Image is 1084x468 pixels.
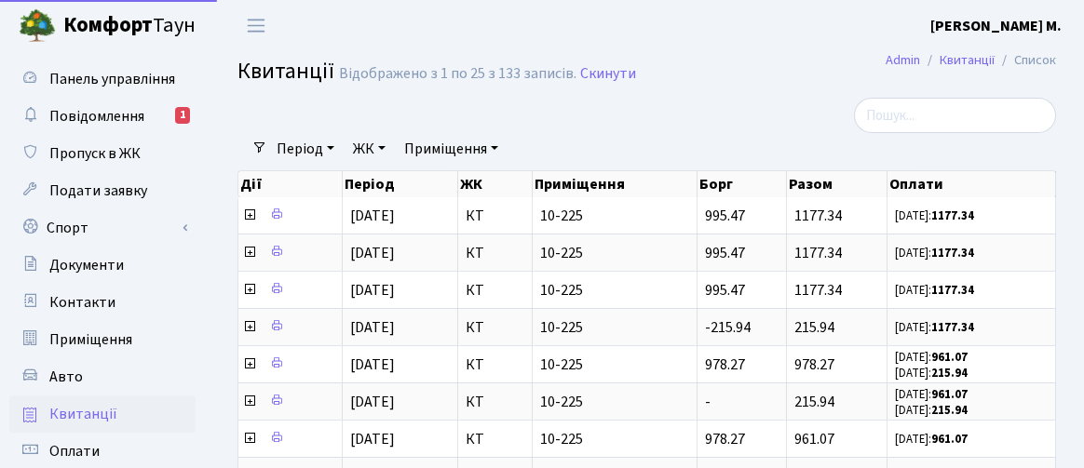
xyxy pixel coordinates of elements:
[794,392,834,412] span: 215.94
[540,357,689,372] span: 10-225
[895,207,974,224] small: [DATE]:
[895,365,968,381] small: [DATE]:
[931,402,968,419] b: 215.94
[794,243,842,263] span: 1177.34
[931,365,968,381] b: 215.94
[698,171,787,197] th: Борг
[705,206,745,226] span: 995.47
[931,282,974,299] b: 1177.34
[895,386,968,403] small: [DATE]:
[350,280,395,301] span: [DATE]
[9,395,196,433] a: Квитанції
[794,280,842,301] span: 1177.34
[397,133,506,165] a: Приміщення
[49,106,144,127] span: Повідомлення
[49,329,132,350] span: Приміщення
[458,171,533,197] th: ЖК
[346,133,393,165] a: ЖК
[888,171,1056,197] th: Оплати
[895,402,968,419] small: [DATE]:
[995,50,1056,71] li: Список
[9,209,196,247] a: Спорт
[540,320,689,335] span: 10-225
[175,107,190,124] div: 1
[540,208,689,223] span: 10-225
[540,432,689,447] span: 10-225
[940,50,995,70] a: Квитанції
[63,10,196,42] span: Таун
[350,429,395,449] span: [DATE]
[886,50,920,70] a: Admin
[794,354,834,375] span: 978.27
[49,292,115,313] span: Контакти
[930,15,1062,37] a: [PERSON_NAME] М.
[540,246,689,261] span: 10-225
[9,98,196,135] a: Повідомлення1
[466,246,524,261] span: КТ
[49,404,117,424] span: Квитанції
[705,392,711,412] span: -
[9,284,196,321] a: Контакти
[9,172,196,209] a: Подати заявку
[466,357,524,372] span: КТ
[339,65,576,83] div: Відображено з 1 по 25 з 133 записів.
[705,243,745,263] span: 995.47
[9,358,196,395] a: Авто
[350,354,395,375] span: [DATE]
[931,319,974,336] b: 1177.34
[238,171,343,197] th: Дії
[931,207,974,224] b: 1177.34
[705,354,745,375] span: 978.27
[9,321,196,358] a: Приміщення
[343,171,458,197] th: Період
[9,247,196,284] a: Документи
[350,317,395,338] span: [DATE]
[350,206,395,226] span: [DATE]
[895,431,968,448] small: [DATE]:
[794,206,842,226] span: 1177.34
[895,349,968,366] small: [DATE]:
[49,255,124,275] span: Документи
[540,283,689,298] span: 10-225
[931,386,968,403] b: 961.07
[49,143,141,164] span: Пропуск в ЖК
[794,317,834,338] span: 215.94
[540,394,689,409] span: 10-225
[19,7,56,45] img: logo.png
[466,394,524,409] span: КТ
[466,283,524,298] span: КТ
[49,181,147,201] span: Подати заявку
[49,441,100,461] span: Оплати
[9,135,196,172] a: Пропуск в ЖК
[350,392,395,412] span: [DATE]
[787,171,888,197] th: Разом
[350,243,395,263] span: [DATE]
[854,98,1056,133] input: Пошук...
[533,171,698,197] th: Приміщення
[705,317,751,338] span: -215.94
[931,245,974,261] b: 1177.34
[930,16,1062,36] b: [PERSON_NAME] М.
[794,429,834,449] span: 961.07
[9,60,196,98] a: Панель управління
[466,208,524,223] span: КТ
[895,245,974,261] small: [DATE]:
[237,55,334,87] span: Квитанції
[49,367,83,387] span: Авто
[233,10,279,41] button: Переключити навігацію
[466,432,524,447] span: КТ
[63,10,153,40] b: Комфорт
[895,282,974,299] small: [DATE]:
[269,133,342,165] a: Період
[705,429,745,449] span: 978.27
[895,319,974,336] small: [DATE]:
[931,431,968,448] b: 961.07
[931,349,968,366] b: 961.07
[49,69,175,89] span: Панель управління
[705,280,745,301] span: 995.47
[858,41,1084,80] nav: breadcrumb
[466,320,524,335] span: КТ
[580,65,636,83] a: Скинути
